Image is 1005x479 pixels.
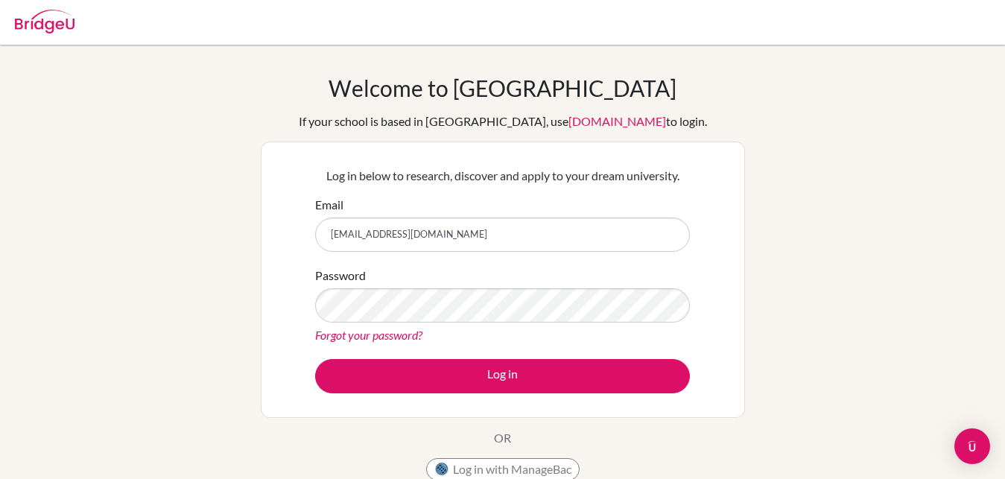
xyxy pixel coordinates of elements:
[315,196,343,214] label: Email
[494,429,511,447] p: OR
[299,112,707,130] div: If your school is based in [GEOGRAPHIC_DATA], use to login.
[315,167,690,185] p: Log in below to research, discover and apply to your dream university.
[568,114,666,128] a: [DOMAIN_NAME]
[315,267,366,285] label: Password
[329,74,676,101] h1: Welcome to [GEOGRAPHIC_DATA]
[954,428,990,464] div: Open Intercom Messenger
[315,359,690,393] button: Log in
[315,328,422,342] a: Forgot your password?
[15,10,74,34] img: Bridge-U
